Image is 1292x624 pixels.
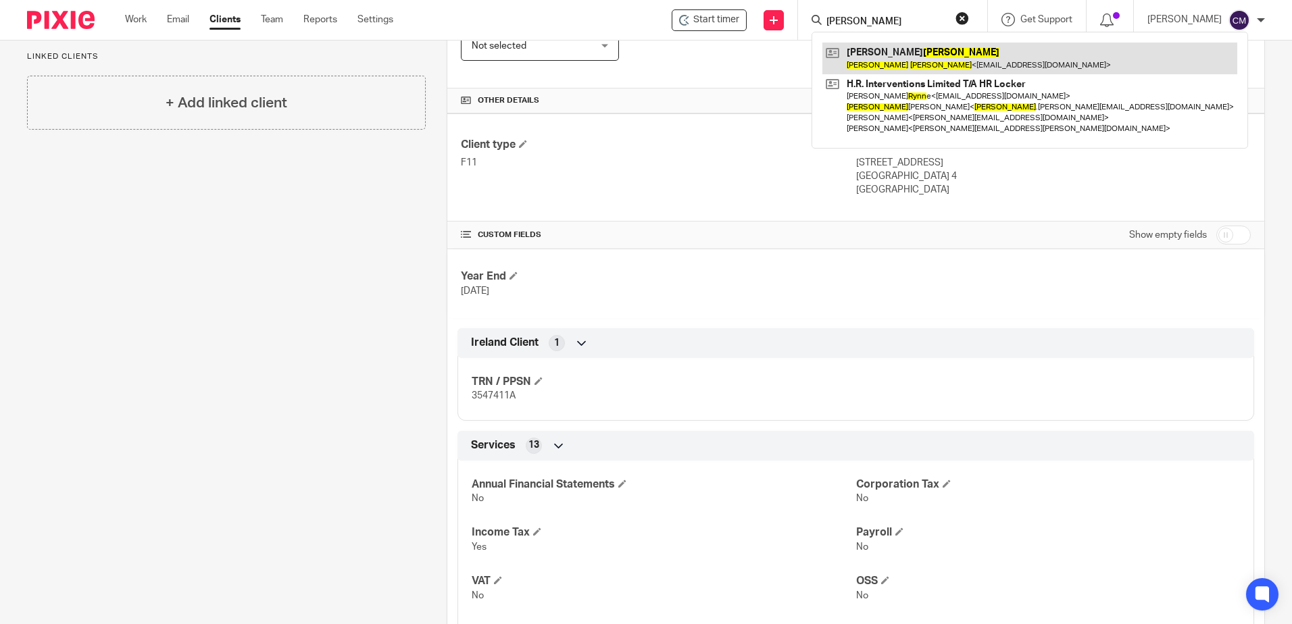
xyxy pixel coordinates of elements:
[693,13,739,27] span: Start timer
[472,41,526,51] span: Not selected
[472,494,484,503] span: No
[1129,228,1207,242] label: Show empty fields
[472,391,516,400] span: 3547411A
[461,230,855,240] h4: CUSTOM FIELDS
[125,13,147,26] a: Work
[856,183,1251,197] p: [GEOGRAPHIC_DATA]
[461,138,855,152] h4: Client type
[461,156,855,170] p: F11
[856,525,1240,540] h4: Payroll
[27,51,426,62] p: Linked clients
[955,11,969,25] button: Clear
[856,574,1240,588] h4: OSS
[472,591,484,600] span: No
[461,286,489,296] span: [DATE]
[856,170,1251,183] p: [GEOGRAPHIC_DATA] 4
[472,477,855,492] h4: Annual Financial Statements
[166,93,287,113] h4: + Add linked client
[856,494,868,503] span: No
[478,95,539,106] span: Other details
[1147,13,1222,26] p: [PERSON_NAME]
[471,438,516,452] span: Services
[1228,9,1250,31] img: svg%3E
[856,156,1251,170] p: [STREET_ADDRESS]
[461,269,855,284] h4: Year End
[357,13,393,26] a: Settings
[27,11,95,29] img: Pixie
[856,477,1240,492] h4: Corporation Tax
[1020,15,1072,24] span: Get Support
[554,336,560,350] span: 1
[471,336,539,350] span: Ireland Client
[472,542,487,552] span: Yes
[672,9,747,31] div: Paula Farrell
[856,591,868,600] span: No
[528,438,539,452] span: 13
[261,13,283,26] a: Team
[209,13,241,26] a: Clients
[472,375,855,389] h4: TRN / PPSN
[472,525,855,540] h4: Income Tax
[856,542,868,552] span: No
[303,13,337,26] a: Reports
[472,574,855,588] h4: VAT
[825,16,947,28] input: Search
[167,13,189,26] a: Email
